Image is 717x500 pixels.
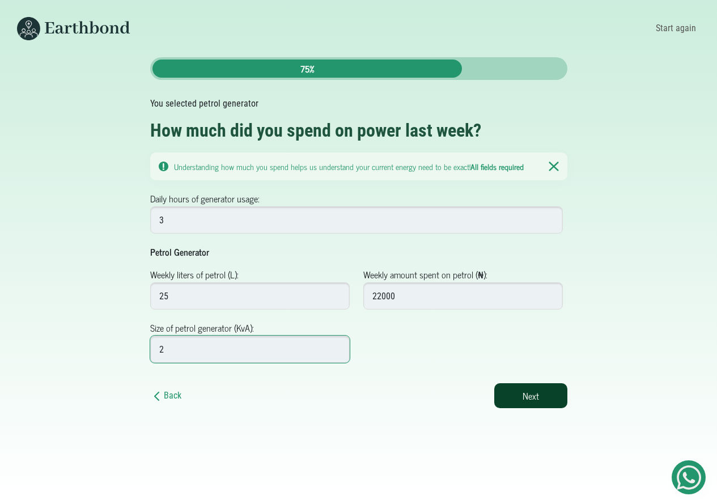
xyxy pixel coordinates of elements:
[470,160,524,173] strong: All fields required
[549,161,558,172] img: Notication Pane Close Icon
[150,244,209,259] b: Petrol Generator
[152,60,462,78] div: 75%
[159,162,168,171] img: Notication Pane Caution Icon
[494,383,567,408] button: Next
[150,120,567,141] h2: How much did you spend on power last week?
[652,19,700,38] a: Start again
[150,192,260,205] label: Daily hours of generator usage:
[150,206,563,234] input: 5
[677,465,701,490] img: Get Started On Earthbond Via Whatsapp
[17,17,130,40] img: Earthbond's long logo for desktop view
[150,282,350,310] input: 50
[150,336,350,363] input: 2.5
[150,321,254,334] label: Size of petrol generator (KvA):
[363,268,487,281] label: Weekly amount spent on petrol (₦):
[150,390,181,401] a: Back
[150,97,567,111] p: You selected petrol generator
[174,160,524,173] small: Understanding how much you spend helps us understand your current energy need to be exact!
[150,268,239,281] label: Weekly liters of petrol (L):
[363,282,563,310] input: 5000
